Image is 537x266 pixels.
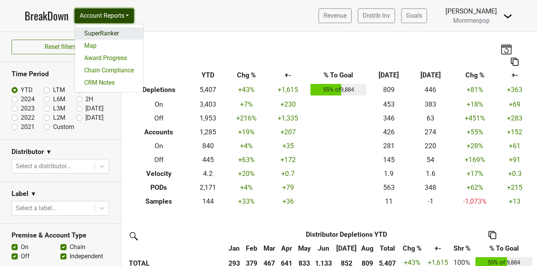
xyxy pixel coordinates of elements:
img: Copy to clipboard [489,231,496,239]
th: [DATE] [368,69,410,82]
td: 2,171 [190,181,225,194]
th: On [127,139,190,153]
td: 63 [410,111,451,125]
div: Account Reports [75,24,143,92]
th: Apr: activate to sort column ascending [278,241,296,255]
img: Copy to clipboard [511,58,519,66]
th: Distributor Depletions YTD [243,228,450,241]
td: +13 [498,194,531,208]
th: &nbsp;: activate to sort column ascending [127,241,225,255]
h3: Time Period [12,70,109,78]
th: % To Goal [309,69,368,82]
label: 2H [85,95,93,104]
td: 274 [410,125,451,139]
td: 383 [410,97,451,111]
td: +81 % [451,82,498,98]
th: +- [498,69,531,82]
span: ▼ [46,147,52,157]
label: Off [21,252,30,261]
td: +91 [498,153,531,167]
th: Chg % [451,69,498,82]
label: LTM [53,85,65,95]
td: 54 [410,153,451,167]
td: +207 [267,125,309,139]
td: 1,953 [190,111,225,125]
th: Depletions [127,82,190,98]
td: 1.6 [410,167,451,181]
a: Award Progress [75,52,143,64]
th: Shr %: activate to sort column ascending [450,241,474,255]
th: Off [127,111,190,125]
th: +- [267,69,309,82]
td: +20 % [225,167,267,181]
td: +230 [267,97,309,111]
div: [PERSON_NAME] [445,6,497,16]
label: Chain [70,243,85,252]
td: +63 % [225,153,267,167]
td: 563 [368,181,410,194]
th: May: activate to sort column ascending [295,241,313,255]
td: +4 % [225,181,267,194]
td: 1.9 [368,167,410,181]
td: +0.7 [267,167,309,181]
td: 3,403 [190,97,225,111]
a: Chain Compliance [75,64,143,77]
th: Samples [127,194,190,208]
td: +172 [267,153,309,167]
a: BreakDown [25,8,68,24]
td: 145 [368,153,410,167]
h3: Premise & Account Type [12,231,109,239]
td: +19 % [225,125,267,139]
td: +61 [498,139,531,153]
button: Reset filters [12,40,109,54]
td: +79 [267,181,309,194]
th: Chg %: activate to sort column ascending [399,241,426,255]
th: Jul: activate to sort column ascending [334,241,359,255]
td: -1,073 % [451,194,498,208]
th: +-: activate to sort column ascending [426,241,450,255]
a: Goals [401,8,427,23]
a: CRM Notes [75,77,143,89]
td: +36 [267,194,309,208]
td: +0.3 [498,167,531,181]
span: ▼ [30,189,37,199]
td: 5,407 [190,82,225,98]
th: Total: activate to sort column ascending [376,241,399,255]
td: +69 [498,97,531,111]
a: Revenue [319,8,352,23]
td: 1,285 [190,125,225,139]
td: +55 % [451,125,498,139]
th: Aug: activate to sort column ascending [359,241,377,255]
img: last_updated_date [500,43,512,54]
td: +363 [498,82,531,98]
td: +43 % [225,82,267,98]
label: L3M [53,104,65,113]
td: 281 [368,139,410,153]
td: 348 [410,181,451,194]
label: Independent [70,252,103,261]
th: On [127,97,190,111]
td: -1 [410,194,451,208]
label: 2024 [21,95,35,104]
th: % To Goal: activate to sort column ascending [474,241,534,255]
h3: Label [12,190,28,198]
td: +1,335 [267,111,309,125]
td: 446 [410,82,451,98]
td: 4.2 [190,167,225,181]
td: +35 [267,139,309,153]
th: PODs [127,181,190,194]
td: 453 [368,97,410,111]
td: +152 [498,125,531,139]
th: Jun: activate to sort column ascending [313,241,334,255]
td: +4 % [225,139,267,153]
td: 840 [190,139,225,153]
td: +18 % [451,97,498,111]
span: Mommenpop [453,17,490,24]
td: 426 [368,125,410,139]
label: On [21,243,28,252]
td: +28 % [451,139,498,153]
label: YTD [21,85,33,95]
td: +62 % [451,181,498,194]
td: +216 % [225,111,267,125]
label: L2M [53,113,65,122]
